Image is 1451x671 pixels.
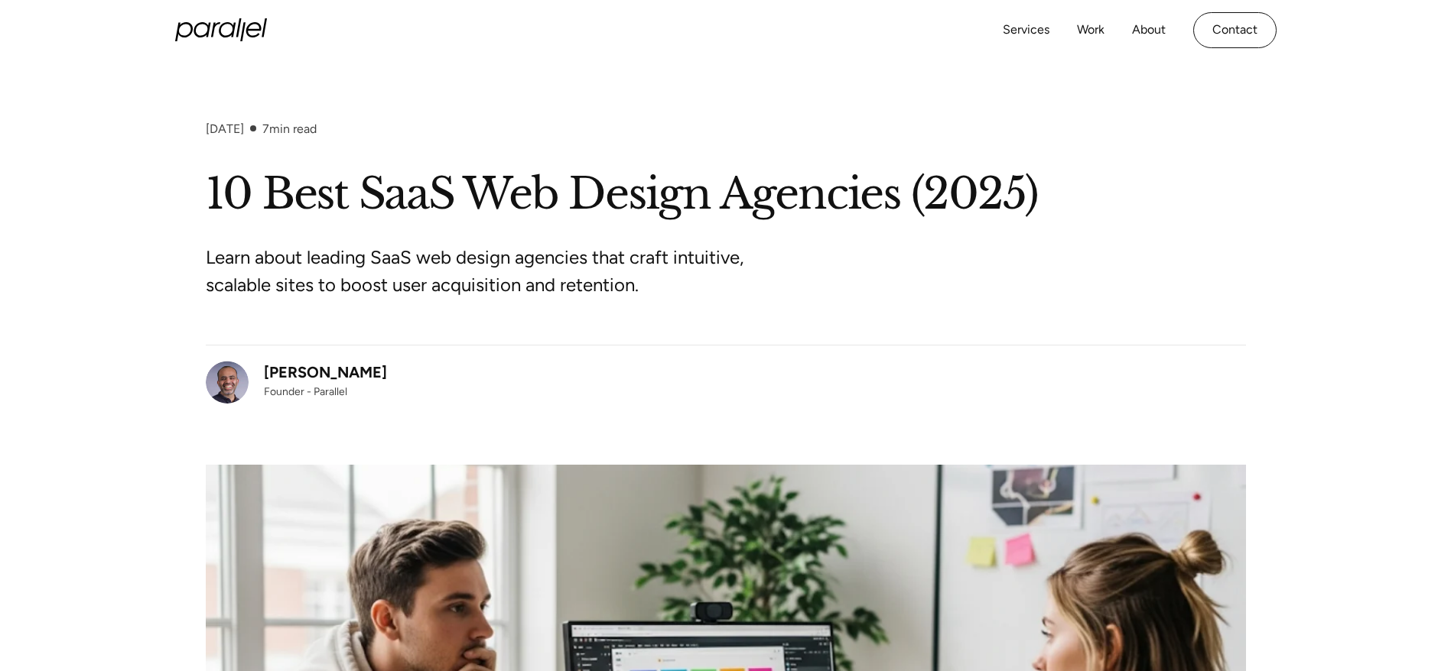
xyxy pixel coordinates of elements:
a: About [1132,19,1166,41]
div: Founder - Parallel [264,384,387,400]
span: 7 [262,122,269,136]
h1: 10 Best SaaS Web Design Agencies (2025) [206,167,1246,222]
p: Learn about leading SaaS web design agencies that craft intuitive, scalable sites to boost user a... [206,244,779,299]
a: [PERSON_NAME]Founder - Parallel [206,361,387,404]
a: home [175,18,267,41]
div: [DATE] [206,122,244,136]
div: [PERSON_NAME] [264,361,387,384]
div: min read [262,122,317,136]
a: Contact [1193,12,1277,48]
a: Services [1003,19,1049,41]
a: Work [1077,19,1105,41]
img: Robin Dhanwani [206,361,249,404]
